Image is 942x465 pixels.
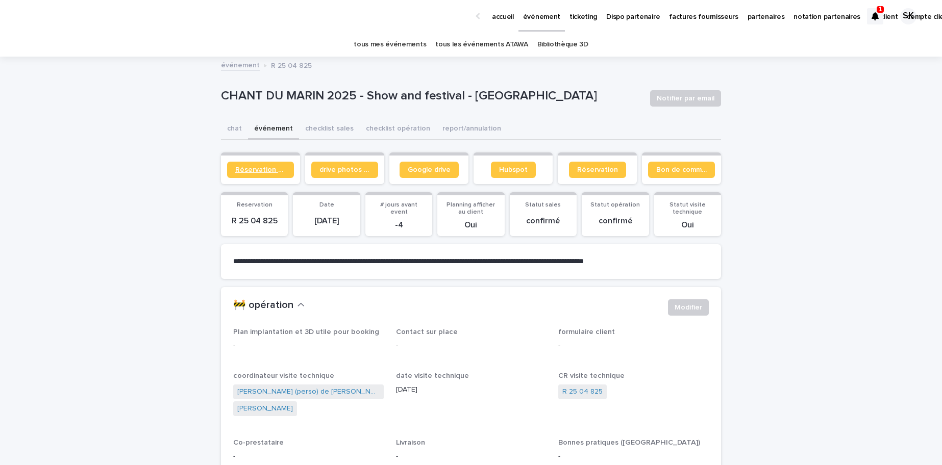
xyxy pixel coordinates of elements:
p: confirmé [588,216,642,226]
span: Plan implantation et 3D utile pour booking [233,328,379,335]
p: [DATE] [396,384,547,395]
span: # jours avant event [380,202,417,215]
a: tous les événements ATAWA [435,33,528,57]
a: Réservation [569,162,626,178]
button: checklist opération [360,119,436,140]
span: Bon de commande [656,166,707,173]
p: CHANT DU MARIN 2025 - Show and festival - [GEOGRAPHIC_DATA] [221,89,642,104]
span: Hubspot [499,166,528,173]
span: coordinateur visite technique [233,372,334,379]
p: 1 [879,6,882,13]
p: - [558,341,709,351]
button: 🚧 opération [233,299,305,312]
span: Réservation [577,166,618,173]
p: - [396,341,547,351]
a: drive photos coordinateur [311,162,378,178]
button: report/annulation [436,119,507,140]
img: Ls34BcGeRexTGTNfXpUC [20,6,119,27]
a: événement [221,59,260,70]
span: Date [319,202,334,208]
span: Contact sur place [396,328,458,335]
span: Livraison [396,439,425,446]
span: Réservation client [235,166,286,173]
span: Reservation [237,202,272,208]
button: Modifier [668,299,709,316]
a: tous mes événements [354,33,426,57]
p: - [396,451,547,462]
span: Modifier [675,302,702,313]
a: Réservation client [227,162,294,178]
button: événement [248,119,299,140]
a: [PERSON_NAME] [237,403,293,414]
span: CR visite technique [558,372,625,379]
span: Google drive [408,166,451,173]
p: confirmé [516,216,571,226]
span: Co-prestataire [233,439,284,446]
button: Notifier par email [650,90,721,107]
p: Oui [443,220,498,230]
span: Planning afficher au client [447,202,495,215]
button: checklist sales [299,119,360,140]
p: -4 [371,220,426,230]
a: Hubspot [491,162,536,178]
p: Oui [660,220,715,230]
span: drive photos coordinateur [319,166,370,173]
span: Notifier par email [657,93,714,104]
p: R 25 04 825 [271,59,312,70]
span: date visite technique [396,372,469,379]
span: Statut opération [590,202,640,208]
h2: 🚧 opération [233,299,293,312]
a: Google drive [400,162,459,178]
p: R 25 04 825 [227,216,282,226]
p: - [233,451,384,462]
a: Bibliothèque 3D [537,33,588,57]
span: Bonnes pratiques ([GEOGRAPHIC_DATA]) [558,439,700,446]
span: formulaire client [558,328,615,335]
a: Bon de commande [648,162,715,178]
div: 1 [867,8,883,24]
span: Statut sales [525,202,561,208]
a: [PERSON_NAME] (perso) de [PERSON_NAME] (Perso) [237,386,380,397]
p: [DATE] [299,216,354,226]
p: - [233,341,384,351]
button: chat [221,119,248,140]
p: - [558,451,709,462]
span: Statut visite technique [670,202,706,215]
a: R 25 04 825 [562,386,603,397]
